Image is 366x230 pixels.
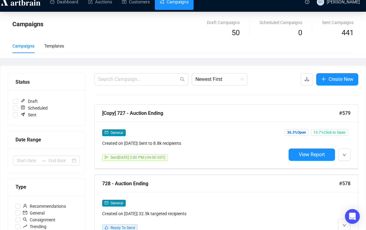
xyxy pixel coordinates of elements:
[94,104,358,169] a: [Copy] 727 - Auction Ending#579mailGeneralCreated on [DATE]| Sent to 8.8k recipientssendSent[DATE...
[15,78,77,86] div: Status
[12,43,34,49] div: Campaigns
[98,76,179,83] input: Search Campaign...
[316,73,358,86] button: Create New
[23,211,27,215] span: mail
[259,19,302,26] div: Scheduled Campaigns
[111,131,123,135] span: General
[345,209,360,224] div: Open Intercom Messenger
[41,158,46,163] span: to
[49,157,71,164] input: End date
[298,28,302,37] span: 0
[304,77,309,82] span: download
[20,210,47,216] span: General
[111,155,165,160] span: Sent [DATE] 2:00 PM (-04:00 EDT)
[195,73,244,85] span: Newest First
[105,201,108,205] span: mail
[20,216,58,223] span: Consignment
[102,180,339,187] div: 728 - Auction Ending
[18,111,39,118] span: Sent
[20,223,49,230] span: Trending
[342,153,346,157] span: down
[321,77,326,82] span: plus
[23,224,27,228] span: rise
[15,183,77,191] div: Type
[285,129,308,136] span: 36.3% Open
[105,226,108,229] span: like
[23,217,27,222] span: search
[102,140,286,147] div: Created on [DATE] | Sent to 8.8k recipients
[339,109,351,117] span: #579
[41,158,46,163] span: swap-right
[289,148,335,161] button: View Report
[329,75,353,83] span: Create New
[311,129,348,136] span: 13.7% Click to Open
[18,105,50,111] span: Scheduled
[111,201,123,205] span: General
[232,28,240,37] span: 50
[299,152,325,157] span: View Report
[15,136,77,144] div: Date Range
[17,157,39,164] input: Start date
[342,28,354,37] span: 441
[12,20,43,28] span: Campaigns
[102,109,339,117] div: [Copy] 727 - Auction Ending
[339,180,351,187] span: #578
[322,19,354,26] div: Sent Campaigns
[44,43,64,49] div: Templates
[180,77,185,82] span: search
[105,155,108,159] span: send
[102,210,286,217] div: Created on [DATE] | 32.5k targeted recipients
[20,203,68,210] span: Recommendations
[18,98,40,105] span: Draft
[111,226,135,230] span: Ready To Send
[105,131,108,134] span: mail
[342,224,346,227] span: down
[207,19,240,26] div: Draft Campaigns
[23,204,27,208] span: user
